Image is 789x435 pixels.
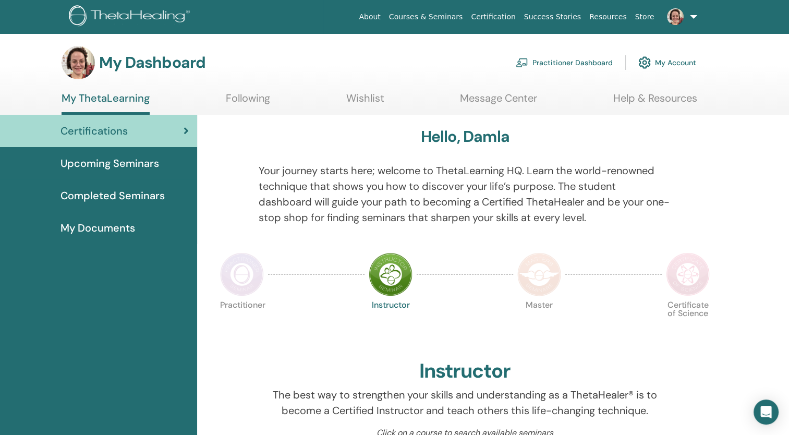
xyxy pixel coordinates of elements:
span: Completed Seminars [60,188,165,203]
span: Upcoming Seminars [60,155,159,171]
a: Success Stories [520,7,585,27]
img: chalkboard-teacher.svg [516,58,528,67]
a: Store [631,7,659,27]
p: The best way to strengthen your skills and understanding as a ThetaHealer® is to become a Certifi... [259,387,671,418]
span: My Documents [60,220,135,236]
a: Wishlist [346,92,384,112]
a: Certification [467,7,519,27]
a: Following [226,92,270,112]
img: Master [517,252,561,296]
a: About [355,7,384,27]
div: Open Intercom Messenger [754,400,779,425]
a: Message Center [460,92,537,112]
h3: My Dashboard [99,53,205,72]
img: Certificate of Science [666,252,710,296]
img: default.jpg [62,46,95,79]
img: default.jpg [667,8,684,25]
a: Resources [585,7,631,27]
a: Help & Resources [613,92,697,112]
h2: Instructor [419,359,511,383]
img: logo.png [69,5,193,29]
a: My Account [638,51,696,74]
a: Courses & Seminars [385,7,467,27]
p: Certificate of Science [666,301,710,345]
span: Certifications [60,123,128,139]
img: cog.svg [638,54,651,71]
p: Instructor [369,301,412,345]
p: Master [517,301,561,345]
img: Instructor [369,252,412,296]
img: Practitioner [220,252,264,296]
h3: Hello, Damla [420,127,509,146]
p: Practitioner [220,301,264,345]
a: My ThetaLearning [62,92,150,115]
p: Your journey starts here; welcome to ThetaLearning HQ. Learn the world-renowned technique that sh... [259,163,671,225]
a: Practitioner Dashboard [516,51,613,74]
